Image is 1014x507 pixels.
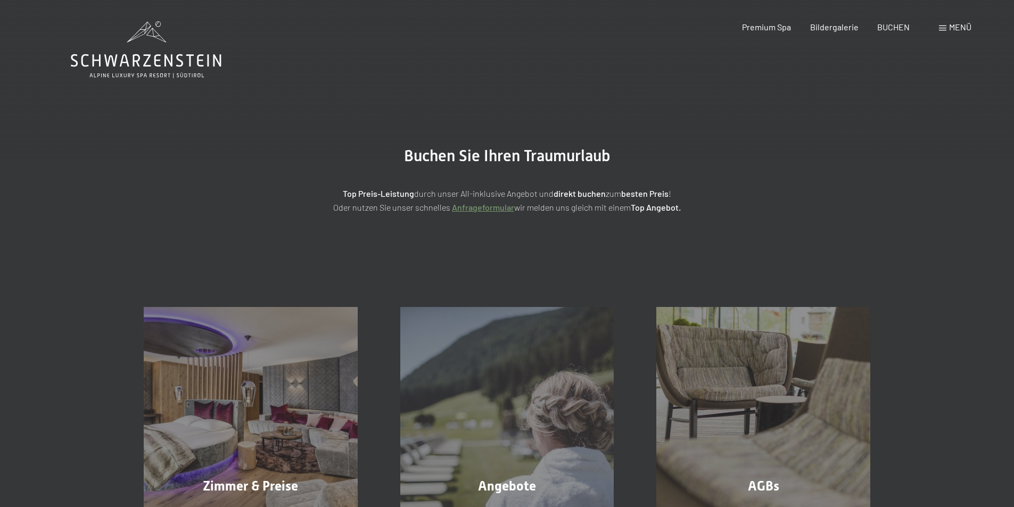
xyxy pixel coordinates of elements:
[631,202,681,212] strong: Top Angebot.
[478,478,536,494] span: Angebote
[621,188,669,198] strong: besten Preis
[241,187,773,214] p: durch unser All-inklusive Angebot und zum ! Oder nutzen Sie unser schnelles wir melden uns gleich...
[810,22,859,32] a: Bildergalerie
[554,188,606,198] strong: direkt buchen
[452,202,514,212] a: Anfrageformular
[949,22,971,32] span: Menü
[203,478,298,494] span: Zimmer & Preise
[343,188,414,198] strong: Top Preis-Leistung
[742,22,791,32] a: Premium Spa
[877,22,910,32] a: BUCHEN
[404,146,611,165] span: Buchen Sie Ihren Traumurlaub
[748,478,779,494] span: AGBs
